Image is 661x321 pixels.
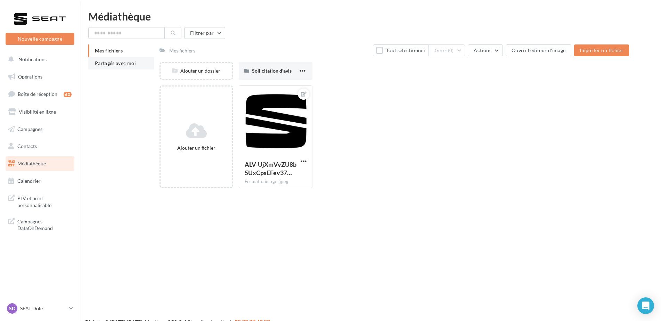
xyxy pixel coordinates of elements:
button: Notifications [4,52,73,67]
p: SEAT Dole [20,305,66,312]
a: SD SEAT Dole [6,302,74,315]
span: Importer un fichier [580,47,623,53]
span: Mes fichiers [95,48,123,53]
span: Notifications [18,56,47,62]
div: Médiathèque [88,11,653,22]
span: Opérations [18,74,42,80]
button: Importer un fichier [574,44,629,56]
a: Campagnes DataOnDemand [4,214,76,234]
span: Sollicitation d'avis [252,68,292,74]
span: Campagnes DataOnDemand [17,217,72,232]
span: Actions [474,47,491,53]
span: Calendrier [17,178,41,184]
a: Boîte de réception60 [4,87,76,101]
span: SD [9,305,15,312]
a: Médiathèque [4,156,76,171]
span: Contacts [17,143,37,149]
span: Visibilité en ligne [19,109,56,115]
div: Ajouter un fichier [163,145,229,151]
button: Tout sélectionner [373,44,429,56]
a: Calendrier [4,174,76,188]
span: Médiathèque [17,160,46,166]
div: Open Intercom Messenger [637,297,654,314]
span: Campagnes [17,126,42,132]
a: Contacts [4,139,76,154]
button: Actions [468,44,503,56]
a: Visibilité en ligne [4,105,76,119]
span: Partagés avec moi [95,60,136,66]
a: Campagnes [4,122,76,137]
span: Boîte de réception [18,91,57,97]
div: 60 [64,92,72,97]
a: PLV et print personnalisable [4,191,76,211]
a: Opérations [4,69,76,84]
button: Ouvrir l'éditeur d'image [506,44,571,56]
div: Mes fichiers [169,47,195,54]
div: Ajouter un dossier [161,67,232,74]
span: PLV et print personnalisable [17,194,72,208]
button: Filtrer par [184,27,225,39]
button: Nouvelle campagne [6,33,74,45]
span: (0) [448,48,454,53]
button: Gérer(0) [429,44,465,56]
div: Format d'image: jpeg [245,179,307,185]
span: ALV-UjXmVvZU8b5UxCpsEFev37c_2YgNE3SF9GomgQoka-AlK4fI7qPz [245,160,296,176]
